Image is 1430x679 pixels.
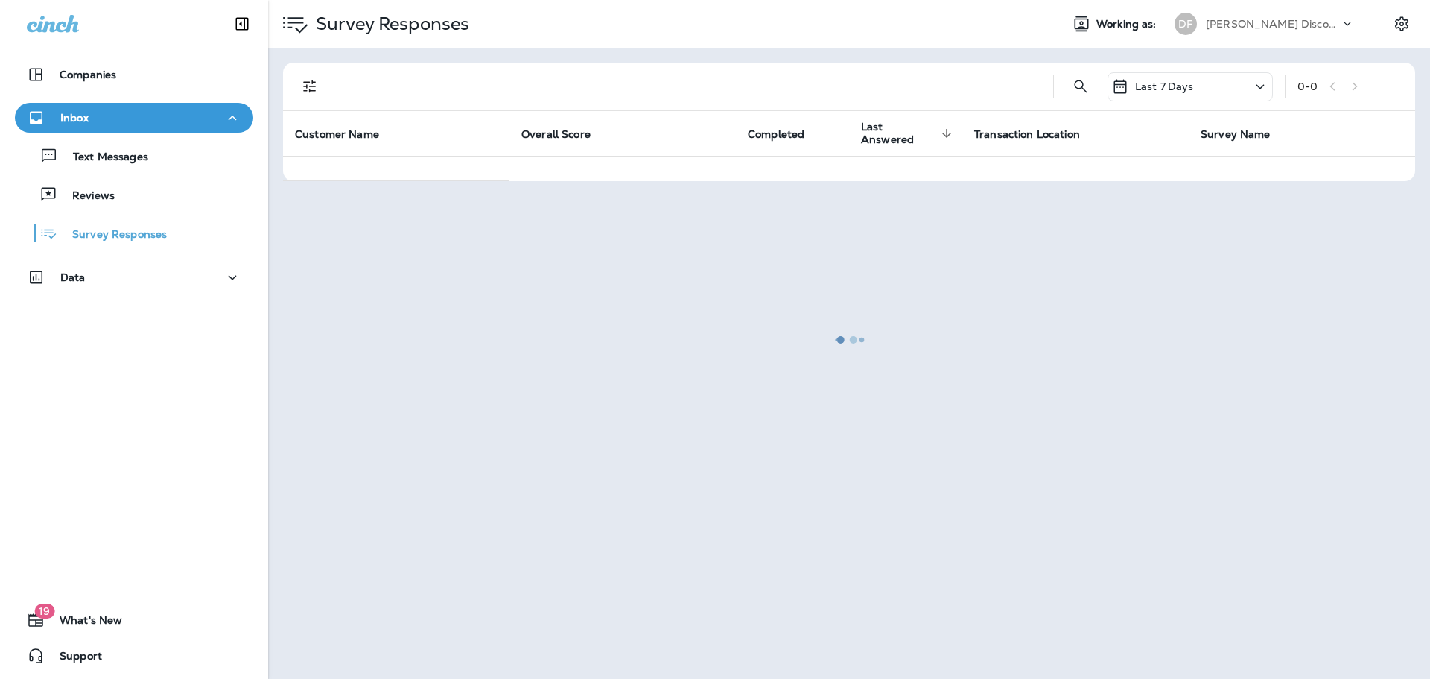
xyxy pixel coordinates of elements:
button: Support [15,641,253,671]
p: Data [60,271,86,283]
p: Reviews [57,189,115,203]
button: Reviews [15,179,253,210]
p: Companies [60,69,116,80]
p: Inbox [60,112,89,124]
span: What's New [45,614,122,632]
button: Text Messages [15,140,253,171]
button: Data [15,262,253,292]
button: Inbox [15,103,253,133]
button: Companies [15,60,253,89]
span: 19 [34,604,54,619]
span: Support [45,650,102,668]
button: 19What's New [15,605,253,635]
p: Survey Responses [57,228,167,242]
p: Text Messages [58,151,148,165]
button: Collapse Sidebar [221,9,263,39]
button: Survey Responses [15,218,253,249]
